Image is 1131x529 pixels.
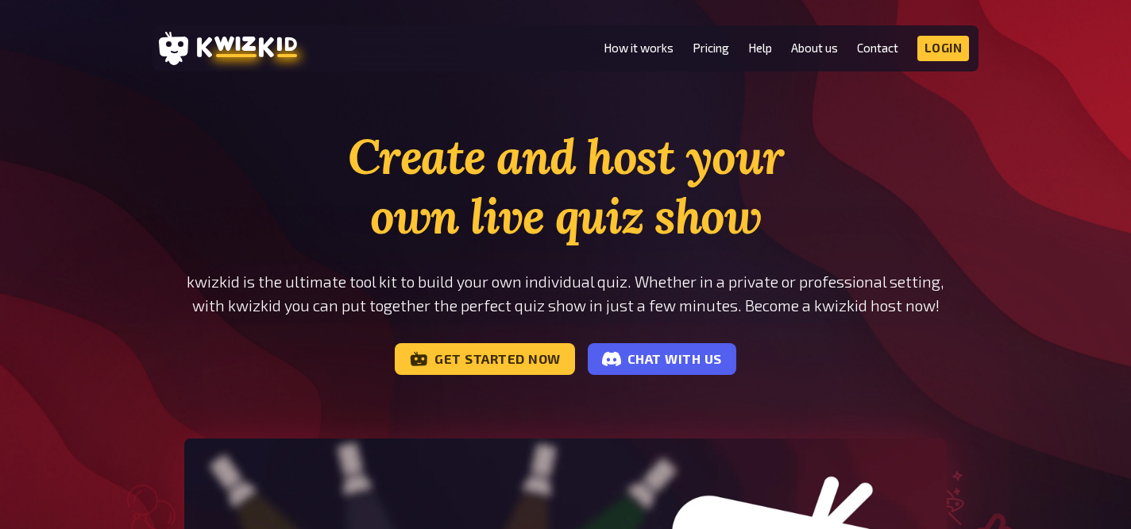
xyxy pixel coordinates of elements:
a: Help [748,41,772,55]
h1: Create and host your own live quiz show [184,127,947,246]
a: Contact [857,41,898,55]
a: Pricing [693,41,729,55]
a: Get started now [395,343,575,375]
p: kwizkid is the ultimate tool kit to build your own individual quiz. Whether in a private or profe... [184,270,947,318]
a: Login [917,36,970,61]
a: Chat with us [588,343,736,375]
a: How it works [604,41,674,55]
a: About us [791,41,838,55]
